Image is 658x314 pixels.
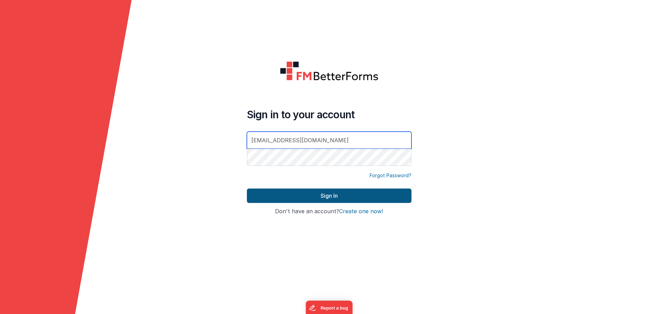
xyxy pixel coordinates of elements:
input: Email Address [247,132,411,149]
a: Forgot Password? [370,172,411,179]
h4: Don't have an account? [247,208,411,215]
h4: Sign in to your account [247,108,411,121]
button: Create one now! [339,208,383,215]
button: Sign In [247,189,411,203]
